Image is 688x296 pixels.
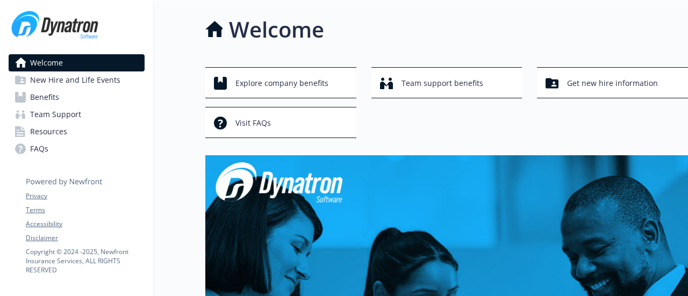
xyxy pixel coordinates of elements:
button: Team support benefits [371,67,522,98]
span: Resources [30,123,67,140]
span: Team support benefits [402,73,483,93]
span: Benefits [30,89,59,106]
a: Welcome [9,54,145,71]
button: Explore company benefits [205,67,356,98]
span: FAQs [30,140,48,157]
p: Copyright © 2024 - 2025 , Newfront Insurance Services, ALL RIGHTS RESERVED [26,247,144,275]
h1: Welcome [229,13,324,46]
a: Accessibility [26,219,144,229]
a: Team Support [9,106,145,123]
a: Disclaimer [26,233,144,243]
span: Explore company benefits [235,73,328,93]
a: Terms [26,205,144,215]
a: Benefits [9,89,145,106]
a: FAQs [9,140,145,157]
a: Resources [9,123,145,140]
button: Visit FAQs [205,107,356,138]
a: New Hire and Life Events [9,71,145,89]
span: Get new hire information [567,73,658,93]
span: Team Support [30,106,81,123]
a: Privacy [26,191,144,201]
span: Visit FAQs [235,113,271,133]
button: Get new hire information [537,67,688,98]
span: New Hire and Life Events [30,71,120,89]
span: Welcome [30,54,63,71]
